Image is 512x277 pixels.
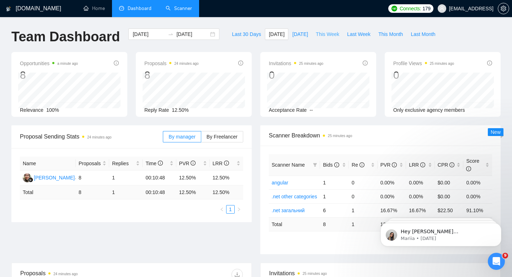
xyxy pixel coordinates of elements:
time: 25 minutes ago [430,62,454,66]
span: [DATE] [269,30,284,38]
a: SJ[PERSON_NAME] [23,174,75,180]
span: Reply Rate [144,107,169,113]
td: 12.50 % [210,185,243,199]
button: Last Week [343,28,374,40]
h1: Team Dashboard [11,28,120,45]
td: 1 [109,171,143,185]
span: Relevance [20,107,43,113]
a: .net other categories [272,194,317,199]
span: By manager [169,134,195,140]
span: info-circle [191,161,196,166]
span: 9 [502,253,508,258]
time: 25 minutes ago [303,272,327,276]
span: dashboard [119,6,124,11]
time: 25 minutes ago [299,62,323,66]
td: 16.67% [378,203,406,217]
span: New [491,129,501,135]
a: .net загальний [272,208,305,213]
li: Next Page [235,205,243,214]
span: Score [466,158,479,172]
button: [DATE] [265,28,288,40]
td: 0.00% [463,176,492,189]
span: Hey [PERSON_NAME][EMAIL_ADDRESS][DOMAIN_NAME], Looks like your Upwork agency Eastoner ran out of ... [31,21,123,118]
td: 00:10:48 [143,185,176,199]
span: left [220,207,224,211]
iframe: Intercom live chat [488,253,505,270]
td: 1 [349,203,378,217]
span: info-circle [420,162,425,167]
td: 0.00% [406,189,435,203]
span: user [439,6,444,11]
button: [DATE] [288,28,312,40]
td: 00:10:48 [143,171,176,185]
span: -- [310,107,313,113]
td: 6 [320,203,349,217]
span: filter [311,160,319,170]
span: info-circle [224,161,229,166]
th: Proposals [76,157,109,171]
td: 1 [320,189,349,203]
span: Last 30 Days [232,30,261,38]
button: Last 30 Days [228,28,265,40]
div: 8 [144,68,199,82]
th: Replies [109,157,143,171]
span: PVR [179,161,196,166]
td: 0.00% [378,189,406,203]
time: 24 minutes ago [174,62,198,66]
span: Scanner Name [272,162,305,168]
button: Last Month [407,28,439,40]
span: right [237,207,241,211]
span: 100% [46,107,59,113]
span: LRR [409,162,425,168]
div: 0 [269,68,323,82]
button: This Month [374,28,407,40]
span: info-circle [334,162,339,167]
input: End date [176,30,209,38]
span: Proposals [144,59,199,68]
button: setting [498,3,509,14]
span: info-circle [466,166,471,171]
div: 8 [20,68,78,82]
td: 0.00% [378,176,406,189]
button: right [235,205,243,214]
span: Proposal Sending Stats [20,132,163,141]
span: By Freelancer [207,134,238,140]
span: Proposals [79,160,101,167]
span: Scanner Breakdown [269,131,492,140]
th: Name [20,157,76,171]
span: Invitations [269,59,323,68]
span: Connects: [400,5,421,12]
span: CPR [438,162,454,168]
td: 91.10% [463,203,492,217]
td: 8 [76,185,109,199]
td: 12.50 % [176,185,210,199]
span: Last Week [347,30,370,38]
span: Replies [112,160,134,167]
iframe: Intercom notifications message [370,208,512,258]
span: LRR [213,161,229,166]
td: Total [20,185,76,199]
span: Re [352,162,364,168]
a: setting [498,6,509,11]
li: Previous Page [218,205,226,214]
td: 12.50% [210,171,243,185]
td: 0 [349,176,378,189]
div: [PERSON_NAME] [34,174,75,182]
td: 8 [76,171,109,185]
input: Start date [133,30,165,38]
button: This Week [312,28,343,40]
span: Acceptance Rate [269,107,307,113]
span: Only exclusive agency members [393,107,465,113]
span: This Week [316,30,339,38]
td: $0.00 [435,176,464,189]
td: $0.00 [435,189,464,203]
span: info-circle [449,162,454,167]
time: a minute ago [57,62,78,66]
li: 1 [226,205,235,214]
td: 1 [320,176,349,189]
time: 24 minutes ago [53,272,78,276]
span: info-circle [114,61,119,66]
span: to [168,31,174,37]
